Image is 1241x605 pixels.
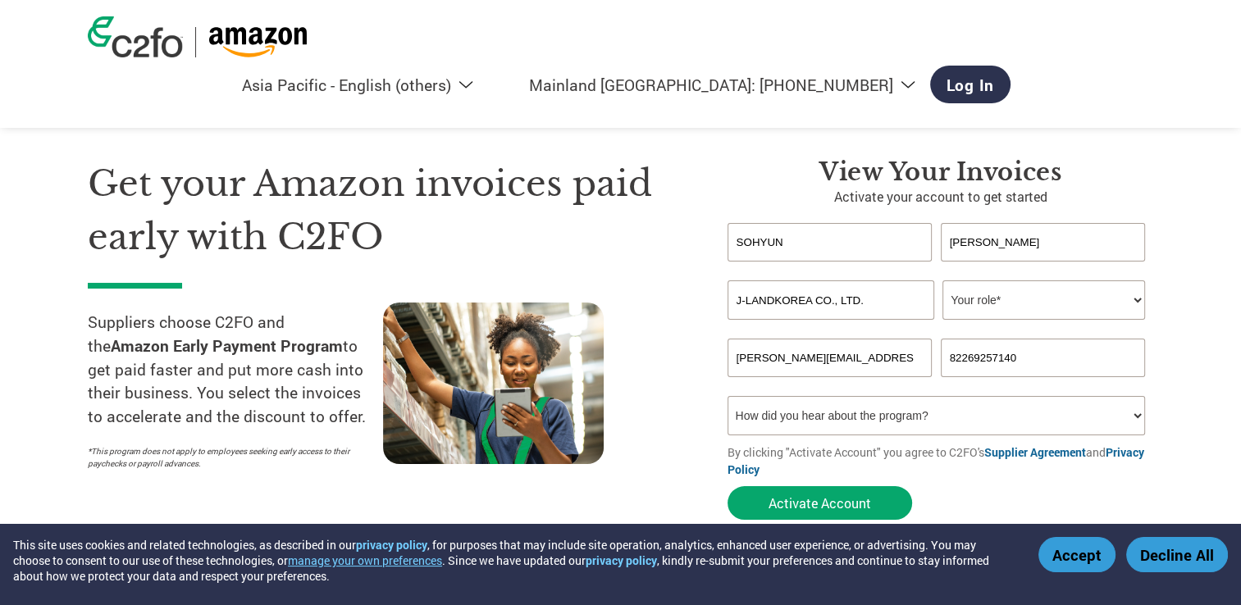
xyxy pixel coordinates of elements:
a: Privacy Policy [728,444,1144,477]
div: Invalid company name or company name is too long [728,321,1146,332]
button: Accept [1038,537,1116,572]
div: Invalid first name or first name is too long [728,263,933,274]
p: By clicking "Activate Account" you agree to C2FO's and [728,444,1154,478]
input: Phone* [941,339,1146,377]
a: Supplier Agreement [984,444,1086,460]
strong: Amazon Early Payment Program [111,335,343,356]
img: c2fo logo [88,16,183,57]
a: Log In [930,66,1011,103]
h1: Get your Amazon invoices paid early with C2FO [88,157,678,263]
a: privacy policy [356,537,427,553]
p: *This program does not apply to employees seeking early access to their paychecks or payroll adva... [88,445,367,470]
p: Suppliers choose C2FO and the to get paid faster and put more cash into their business. You selec... [88,311,383,429]
div: This site uses cookies and related technologies, as described in our , for purposes that may incl... [13,537,1015,584]
a: privacy policy [586,553,657,568]
div: Inavlid Email Address [728,379,933,389]
input: Last Name* [941,223,1146,262]
p: Activate your account to get started [728,187,1154,207]
input: First Name* [728,223,933,262]
input: Your company name* [728,280,934,320]
button: Activate Account [728,486,912,520]
button: Decline All [1126,537,1228,572]
h3: View your invoices [728,157,1154,187]
img: Amazon [208,27,308,57]
input: Invalid Email format [728,339,933,377]
div: Invalid last name or last name is too long [941,263,1146,274]
img: supply chain worker [383,302,604,464]
select: Title/Role [942,280,1145,320]
button: manage your own preferences [288,553,442,568]
div: Inavlid Phone Number [941,379,1146,389]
